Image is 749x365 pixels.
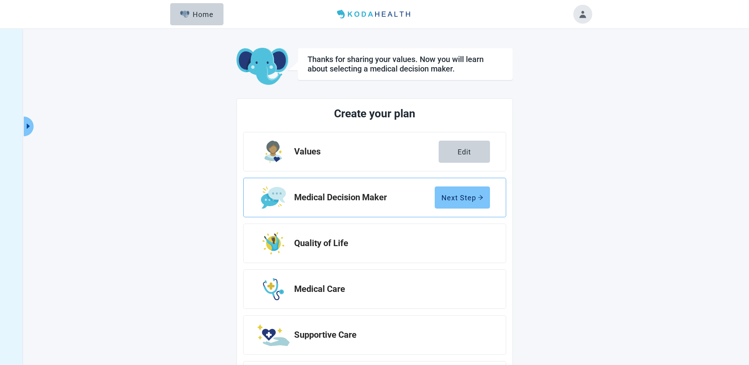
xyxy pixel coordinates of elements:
[294,239,484,248] h2: Quality of Life
[294,284,484,294] h2: Medical Care
[308,55,503,73] div: Thanks for sharing your values. Now you will learn about selecting a medical decision maker.
[180,11,190,18] img: Elephant
[263,278,284,300] img: Step Icon
[170,3,223,25] button: ElephantHome
[458,148,471,156] div: Edit
[294,330,484,340] h2: Supportive Care
[24,117,34,136] button: Expand menu
[24,122,32,130] span: caret-right
[439,141,490,163] button: Edit
[273,105,477,122] h1: Create your plan
[263,232,285,254] img: Step Icon
[478,195,483,200] span: arrow-right
[334,8,415,21] img: Koda Health
[294,147,439,156] h2: Values
[180,10,214,18] div: Home
[237,48,288,86] img: Koda Elephant
[573,5,592,24] button: Toggle account menu
[257,324,290,346] img: Step Icon
[261,186,286,209] img: Step Icon
[441,194,483,201] div: Next Step
[265,141,282,163] img: Step Icon
[435,186,490,209] button: Next Steparrow-right
[294,193,435,202] h2: Medical Decision Maker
